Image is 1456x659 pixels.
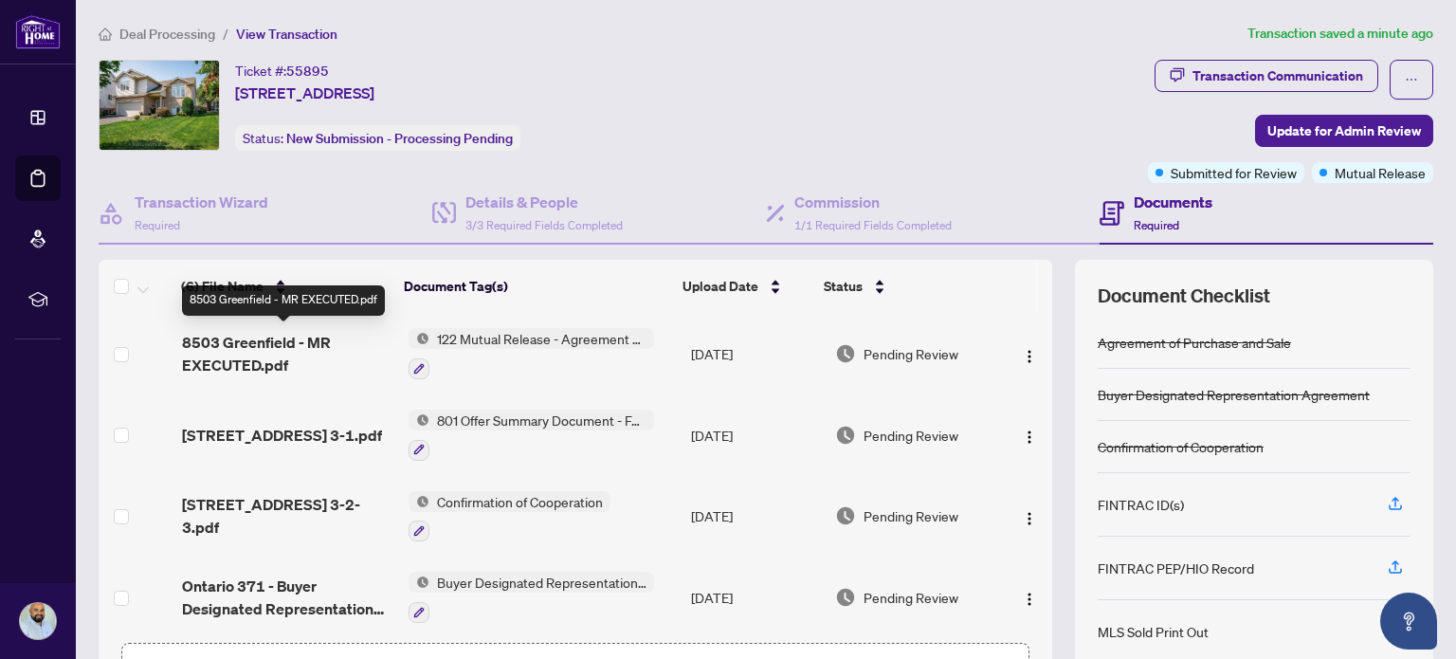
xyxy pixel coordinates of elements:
[182,575,393,620] span: Ontario 371 - Buyer Designated Representation Agreement - Authority for Purchase or Lease 14.pdf
[835,505,856,526] img: Document Status
[683,557,828,638] td: [DATE]
[15,14,61,49] img: logo
[182,424,382,447] span: [STREET_ADDRESS] 3-1.pdf
[235,60,329,82] div: Ticket #:
[864,425,958,446] span: Pending Review
[429,572,654,593] span: Buyer Designated Representation Agreement
[1098,436,1264,457] div: Confirmation of Cooperation
[409,491,610,542] button: Status IconConfirmation of Cooperation
[1171,162,1297,183] span: Submitted for Review
[100,61,219,150] img: IMG-X12395759_1.jpg
[675,260,816,313] th: Upload Date
[1098,384,1370,405] div: Buyer Designated Representation Agreement
[1098,494,1184,515] div: FINTRAC ID(s)
[182,285,385,316] div: 8503 Greenfield - MR EXECUTED.pdf
[429,410,654,430] span: 801 Offer Summary Document - For use with Agreement of Purchase and Sale
[1014,501,1045,531] button: Logo
[181,276,264,297] span: (6) File Name
[135,218,180,232] span: Required
[182,331,393,376] span: 8503 Greenfield - MR EXECUTED.pdf
[1134,218,1179,232] span: Required
[409,410,429,430] img: Status Icon
[409,328,654,379] button: Status Icon122 Mutual Release - Agreement of Purchase and Sale
[409,410,654,461] button: Status Icon801 Offer Summary Document - For use with Agreement of Purchase and Sale
[1098,283,1270,309] span: Document Checklist
[409,572,429,593] img: Status Icon
[1014,339,1045,369] button: Logo
[1134,191,1212,213] h4: Documents
[794,218,952,232] span: 1/1 Required Fields Completed
[235,125,520,151] div: Status:
[835,343,856,364] img: Document Status
[1405,73,1418,86] span: ellipsis
[835,425,856,446] img: Document Status
[135,191,268,213] h4: Transaction Wizard
[1014,420,1045,450] button: Logo
[1022,592,1037,607] img: Logo
[286,130,513,147] span: New Submission - Processing Pending
[396,260,675,313] th: Document Tag(s)
[99,27,112,41] span: home
[1014,582,1045,613] button: Logo
[683,313,828,394] td: [DATE]
[465,191,623,213] h4: Details & People
[119,26,215,43] span: Deal Processing
[1335,162,1426,183] span: Mutual Release
[864,587,958,608] span: Pending Review
[1098,558,1254,578] div: FINTRAC PEP/HIO Record
[286,63,329,80] span: 55895
[794,191,952,213] h4: Commission
[20,603,56,639] img: Profile Icon
[465,218,623,232] span: 3/3 Required Fields Completed
[864,505,958,526] span: Pending Review
[409,491,429,512] img: Status Icon
[683,394,828,476] td: [DATE]
[223,23,228,45] li: /
[1098,621,1209,642] div: MLS Sold Print Out
[1247,23,1433,45] article: Transaction saved a minute ago
[1022,430,1037,445] img: Logo
[1192,61,1363,91] div: Transaction Communication
[1380,593,1437,650] button: Open asap
[682,276,758,297] span: Upload Date
[864,343,958,364] span: Pending Review
[835,587,856,608] img: Document Status
[1022,349,1037,364] img: Logo
[1155,60,1378,92] button: Transaction Communication
[1267,116,1421,146] span: Update for Admin Review
[235,82,374,104] span: [STREET_ADDRESS]
[429,328,654,349] span: 122 Mutual Release - Agreement of Purchase and Sale
[824,276,863,297] span: Status
[236,26,337,43] span: View Transaction
[1255,115,1433,147] button: Update for Admin Review
[1098,332,1291,353] div: Agreement of Purchase and Sale
[683,476,828,558] td: [DATE]
[409,328,429,349] img: Status Icon
[1022,511,1037,526] img: Logo
[182,493,393,539] span: [STREET_ADDRESS] 3-2-3.pdf
[816,260,989,313] th: Status
[409,572,654,623] button: Status IconBuyer Designated Representation Agreement
[173,260,396,313] th: (6) File Name
[429,491,610,512] span: Confirmation of Cooperation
